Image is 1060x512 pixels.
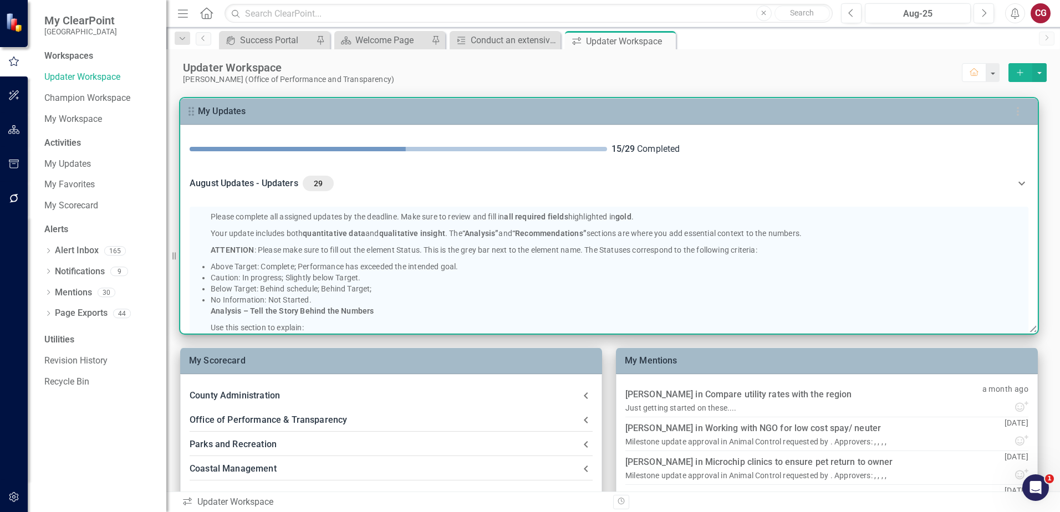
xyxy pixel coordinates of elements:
[625,436,886,447] div: Milestone update approval in Animal Control requested by . Approvers: , , , ,
[181,432,602,457] div: Parks and Recreation
[504,212,568,221] strong: all required fields
[190,437,579,452] div: Parks and Recreation
[307,178,329,188] span: 29
[44,158,155,171] a: My Updates
[6,12,25,32] img: ClearPoint Strategy
[1022,474,1049,501] iframe: Intercom live chat
[611,143,1029,156] div: Completed
[1045,474,1054,483] span: 1
[181,408,602,432] div: Office of Performance & Transparency
[471,33,558,47] div: Conduct an extensive communications campaign to recruit volunteers
[1031,3,1051,23] button: CG
[705,423,881,433] a: Working with NGO for low cost spay/ neuter
[44,376,155,388] a: Recycle Bin
[982,383,1028,400] p: a month ago
[211,283,987,294] li: Below Target: Behind schedule; Behind Target;
[44,14,117,27] span: My ClearPoint
[211,322,987,333] p: Use this section to explain:
[625,355,677,366] a: My Mentions
[774,6,830,21] button: Search
[625,421,881,436] div: [PERSON_NAME] in
[181,165,1037,202] div: August Updates - Updaters29
[211,228,987,239] p: Your update includes both and . The and sections are where you add essential context to the numbers.
[1005,417,1028,434] p: [DATE]
[225,4,833,23] input: Search ClearPoint...
[190,388,579,403] div: County Administration
[44,137,155,150] div: Activities
[337,33,429,47] a: Welcome Page
[55,307,108,320] a: Page Exports
[211,244,987,255] p: : Please make sure to fill out the element Status. This is the grey bar next to the element name....
[1008,63,1032,82] button: select merge strategy
[190,412,579,428] div: Office of Performance & Transparency
[625,454,893,470] div: [PERSON_NAME] in
[1005,451,1028,468] p: [DATE]
[211,245,254,254] strong: ATTENTION
[615,212,631,221] strong: gold
[705,457,893,467] a: Microchip clinics to ensure pet return to owner
[625,387,852,402] div: [PERSON_NAME] in
[183,60,962,75] div: Updater Workspace
[303,229,365,238] strong: quantitative data
[44,113,155,126] a: My Workspace
[181,383,602,408] div: County Administration
[869,7,967,21] div: Aug-25
[379,229,445,238] strong: qualitative insight
[44,27,117,36] small: [GEOGRAPHIC_DATA]
[189,355,246,366] a: My Scorecard
[625,470,886,481] div: Milestone update approval in Animal Control requested by . Approvers: , , , ,
[586,34,673,48] div: Updater Workspace
[44,355,155,367] a: Revision History
[55,286,92,299] a: Mentions
[198,106,246,116] a: My Updates
[625,402,737,413] div: Just getting started on these....
[182,496,605,509] div: Updater Workspace
[625,488,880,504] div: [PERSON_NAME] in
[44,71,155,84] a: Updater Workspace
[55,244,99,257] a: Alert Inbox
[44,50,93,63] div: Workspaces
[44,223,155,236] div: Alerts
[211,261,987,272] li: Above Target: Complete; Performance has exceeded the intended goal.
[705,490,880,501] a: Identifying locations throughout the county.
[190,176,1015,191] div: August Updates - Updaters
[211,294,987,305] li: No Information: Not Started.
[790,8,814,17] span: Search
[44,334,155,346] div: Utilities
[181,457,602,481] div: Coastal Management
[183,75,962,84] div: [PERSON_NAME] (Office of Performance and Transparency)
[190,461,579,477] div: Coastal Management
[222,33,313,47] a: Success Portal
[98,288,115,298] div: 30
[211,272,987,283] li: Caution: In progress; Slightly below Target.
[113,309,131,319] div: 44
[355,33,429,47] div: Welcome Page
[211,306,374,315] strong: Analysis – Tell the Story Behind the Numbers
[611,143,635,156] div: 15 / 29
[452,33,558,47] a: Conduct an extensive communications campaign to recruit volunteers
[865,3,971,23] button: Aug-25
[44,178,155,191] a: My Favorites
[104,246,126,255] div: 165
[1032,63,1047,82] button: select merge strategy
[44,199,155,212] a: My Scorecard
[44,92,155,105] a: Champion Workspace
[211,211,987,222] p: Please complete all assigned updates by the deadline. Make sure to review and fill in highlighted...
[512,229,587,238] strong: “Recommendations”
[1008,63,1047,82] div: split button
[462,229,499,238] strong: “Analysis”
[1005,485,1028,501] p: [DATE]
[705,389,852,400] a: Compare utility rates with the region
[55,265,105,278] a: Notifications
[110,267,128,276] div: 9
[240,33,313,47] div: Success Portal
